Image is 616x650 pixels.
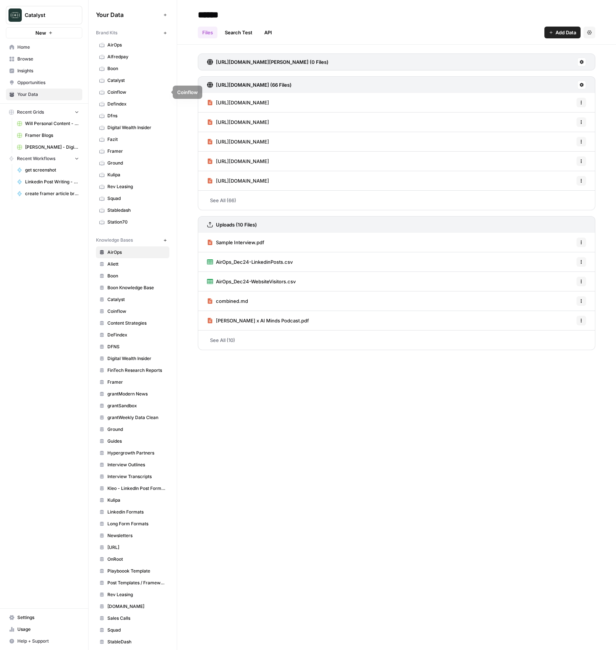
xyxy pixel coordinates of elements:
[107,556,166,563] span: OnRoot
[107,414,166,421] span: grantWeekly Data Clean
[107,639,166,645] span: StableDash
[107,113,166,119] span: Dfns
[96,270,169,282] a: Boon
[96,423,169,435] a: Ground
[207,113,269,132] a: [URL][DOMAIN_NAME]
[96,294,169,305] a: Catalyst
[25,120,79,127] span: Will Personal Content - [DATE]
[96,636,169,648] a: StableDash
[96,193,169,204] a: Squad
[96,181,169,193] a: Rev Leasing
[14,118,82,129] a: Will Personal Content - [DATE]
[107,426,166,433] span: Ground
[198,331,595,350] a: See All (10)
[107,219,166,225] span: Station70
[96,237,133,243] span: Knowledge Bases
[107,473,166,480] span: Interview Transcripts
[96,98,169,110] a: Defindex
[96,459,169,471] a: Interview Outlines
[96,435,169,447] a: Guides
[6,53,82,65] a: Browse
[96,134,169,145] a: Fazit
[107,183,166,190] span: Rev Leasing
[107,172,166,178] span: Kulipa
[96,317,169,329] a: Content Strategies
[207,291,248,311] a: combined.md
[96,341,169,353] a: DFNS
[107,532,166,539] span: Newsletters
[216,221,257,228] h3: Uploads (10 Files)
[107,136,166,143] span: Fazit
[96,216,169,228] a: Station70
[216,99,269,106] span: [URL][DOMAIN_NAME]
[216,177,269,184] span: [URL][DOMAIN_NAME]
[207,233,264,252] a: Sample Interview.pdf
[6,89,82,100] a: Your Data
[25,167,79,173] span: get screenshot
[96,624,169,636] a: Squad
[96,258,169,270] a: Aliett
[14,141,82,153] a: [PERSON_NAME] - Digital Wealth Insider
[107,308,166,315] span: Coinflow
[96,447,169,459] a: Hypergrowth Partners
[207,132,269,151] a: [URL][DOMAIN_NAME]
[6,153,82,164] button: Recent Workflows
[107,77,166,84] span: Catalyst
[107,402,166,409] span: grantSandbox
[216,138,269,145] span: [URL][DOMAIN_NAME]
[107,124,166,131] span: Digital Wealth Insider
[207,171,269,190] a: [URL][DOMAIN_NAME]
[96,305,169,317] a: Coinflow
[17,44,79,51] span: Home
[6,623,82,635] a: Usage
[17,638,79,644] span: Help + Support
[14,164,82,176] a: get screenshot
[96,542,169,553] a: [URL]
[107,284,166,291] span: Boon Knowledge Base
[96,169,169,181] a: Kulipa
[198,27,217,38] a: Files
[107,450,166,456] span: Hypergrowth Partners
[35,29,46,37] span: New
[107,160,166,166] span: Ground
[96,86,169,98] a: Coinflow
[96,110,169,122] a: Dfns
[96,246,169,258] a: AirOps
[107,101,166,107] span: Defindex
[96,565,169,577] a: Playboook Template
[107,195,166,202] span: Squad
[216,297,248,305] span: combined.md
[96,530,169,542] a: Newsletters
[107,148,166,155] span: Framer
[14,129,82,141] a: Framer Blogs
[17,614,79,621] span: Settings
[216,239,264,246] span: Sample Interview.pdf
[107,273,166,279] span: Boon
[96,145,169,157] a: Framer
[8,8,22,22] img: Catalyst Logo
[17,79,79,86] span: Opportunities
[96,204,169,216] a: Stabledash
[107,438,166,445] span: Guides
[96,388,169,400] a: grantModern News
[96,601,169,612] a: [DOMAIN_NAME]
[17,626,79,633] span: Usage
[107,391,166,397] span: grantModern News
[17,155,55,162] span: Recent Workflows
[96,518,169,530] a: Long Form Formats
[107,509,166,515] span: Linkedin Formats
[14,176,82,188] a: Linkedin Post Writing - [DATE]
[6,77,82,89] a: Opportunities
[96,364,169,376] a: FinTech Research Reports
[107,461,166,468] span: Interview Outlines
[207,93,269,112] a: [URL][DOMAIN_NAME]
[96,553,169,565] a: OnRoot
[17,109,44,115] span: Recent Grids
[107,521,166,527] span: Long Form Formats
[96,75,169,86] a: Catalyst
[107,568,166,574] span: Playboook Template
[96,30,117,36] span: Brand Kits
[96,329,169,341] a: DeFindex
[96,471,169,483] a: Interview Transcripts
[6,107,82,118] button: Recent Grids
